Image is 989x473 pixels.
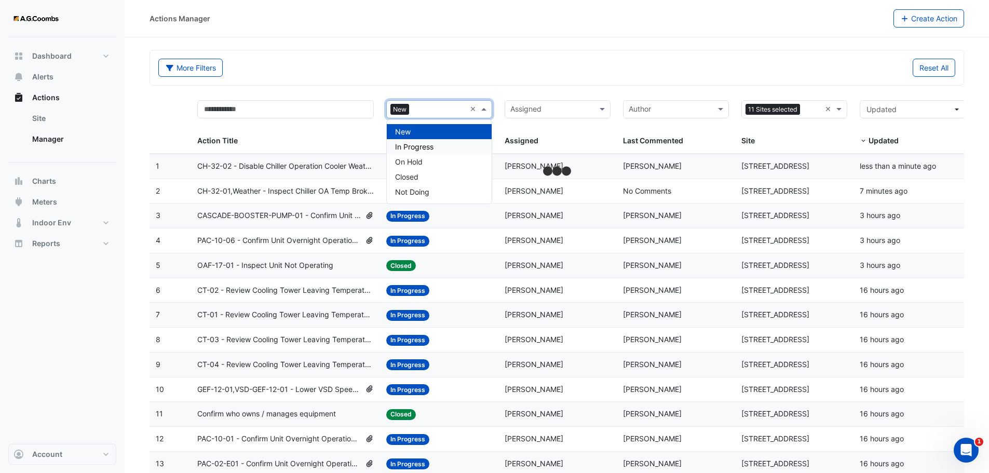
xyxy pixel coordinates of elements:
span: CH-32-02 - Disable Chiller Operation Cooler Weather (Energy Saving) [197,160,374,172]
span: [STREET_ADDRESS] [741,459,809,468]
span: CT-03 - Review Cooling Tower Leaving Temperature Setpoint Control [197,334,374,346]
button: Meters [8,192,116,212]
span: [STREET_ADDRESS] [741,335,809,344]
span: [STREET_ADDRESS] [741,261,809,269]
span: In Progress [386,434,429,445]
span: [PERSON_NAME] [623,335,682,344]
span: [PERSON_NAME] [505,236,563,245]
span: 13 [156,459,164,468]
span: CASCADE-BOOSTER-PUMP-01 - Confirm Unit Overnight Operation (Energy Waste) [197,210,361,222]
button: Create Action [893,9,965,28]
span: 2025-08-14T21:14:41.443 [860,385,904,394]
span: In Progress [386,458,429,469]
span: [PERSON_NAME] [505,385,563,394]
span: OAF-17-01 - Inspect Unit Not Operating [197,260,333,272]
span: CT-02 - Review Cooling Tower Leaving Temperature Setpoint Control [197,285,374,296]
span: CH-32-01,Weather - Inspect Chiller OA Temp Broken Sensor [197,185,374,197]
app-icon: Meters [13,197,24,207]
span: 9 [156,360,160,369]
span: [PERSON_NAME] [505,161,563,170]
span: Last Commented [623,136,683,145]
span: Closed [386,260,416,271]
span: GEF-12-01,VSD-GEF-12-01 - Lower VSD Speed Overused (Energy Waste) [197,384,361,396]
a: Manager [24,129,116,150]
span: Confirm who owns / manages equipment [197,408,336,420]
span: 11 [156,409,163,418]
button: Account [8,444,116,465]
span: In Progress [386,384,429,395]
span: [PERSON_NAME] [505,335,563,344]
span: In Progress [386,236,429,247]
span: Updated [866,105,897,114]
span: 2025-08-15T13:27:45.358 [860,186,907,195]
span: 1 [156,161,159,170]
span: [STREET_ADDRESS] [741,186,809,195]
span: Clear [470,103,479,115]
span: 2025-08-14T21:06:11.682 [860,459,904,468]
span: [PERSON_NAME] [623,261,682,269]
button: Reports [8,233,116,254]
span: [PERSON_NAME] [505,310,563,319]
button: Indoor Env [8,212,116,233]
span: [STREET_ADDRESS] [741,236,809,245]
div: Actions Manager [150,13,210,24]
app-icon: Charts [13,176,24,186]
span: [STREET_ADDRESS] [741,360,809,369]
span: Not Doing [395,187,429,196]
span: Closed [386,409,416,420]
span: [PERSON_NAME] [505,286,563,294]
app-icon: Dashboard [13,51,24,61]
span: 2025-08-14T21:09:33.118 [860,434,904,443]
span: Indoor Env [32,218,71,228]
span: In Progress [386,359,429,370]
span: No Comments [623,186,671,195]
span: Dashboard [32,51,72,61]
button: Alerts [8,66,116,87]
span: 8 [156,335,160,344]
span: [PERSON_NAME] [623,409,682,418]
span: Clear [825,103,834,115]
span: [PERSON_NAME] [505,409,563,418]
span: New [395,127,411,136]
span: 2025-08-15T10:31:38.299 [860,236,900,245]
span: 2025-08-15T10:16:42.862 [860,261,900,269]
span: [PERSON_NAME] [623,211,682,220]
span: 12 [156,434,164,443]
span: [PERSON_NAME] [505,211,563,220]
span: [PERSON_NAME] [505,261,563,269]
button: More Filters [158,59,223,77]
span: 5 [156,261,160,269]
span: 6 [156,286,160,294]
span: [PERSON_NAME] [623,385,682,394]
button: Dashboard [8,46,116,66]
span: Site [741,136,755,145]
span: In Progress [386,285,429,296]
span: 1 [975,438,983,446]
span: 2025-08-14T21:19:04.711 [860,335,904,344]
iframe: Intercom live chat [954,438,979,463]
span: On Hold [395,157,423,166]
span: 2025-08-15T10:33:57.527 [860,211,900,220]
span: [PERSON_NAME] [623,360,682,369]
span: [STREET_ADDRESS] [741,211,809,220]
span: 10 [156,385,164,394]
span: [PERSON_NAME] [505,360,563,369]
span: 3 [156,211,160,220]
span: Action Title [197,136,238,145]
ng-dropdown-panel: Options list [386,119,492,204]
span: 4 [156,236,160,245]
span: Charts [32,176,56,186]
button: Actions [8,87,116,108]
span: Actions [32,92,60,103]
span: 2025-08-14T21:19:35.268 [860,286,904,294]
span: New [390,104,409,115]
span: [STREET_ADDRESS] [741,385,809,394]
span: [STREET_ADDRESS] [741,286,809,294]
span: 2025-08-15T13:34:29.224 [860,161,936,170]
span: Assigned [505,136,538,145]
span: PAC-10-06 - Confirm Unit Overnight Operation (Energy Waste) [197,235,361,247]
app-icon: Actions [13,92,24,103]
span: [STREET_ADDRESS] [741,161,809,170]
button: Updated [860,100,966,118]
span: 2025-08-14T21:18:31.869 [860,360,904,369]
